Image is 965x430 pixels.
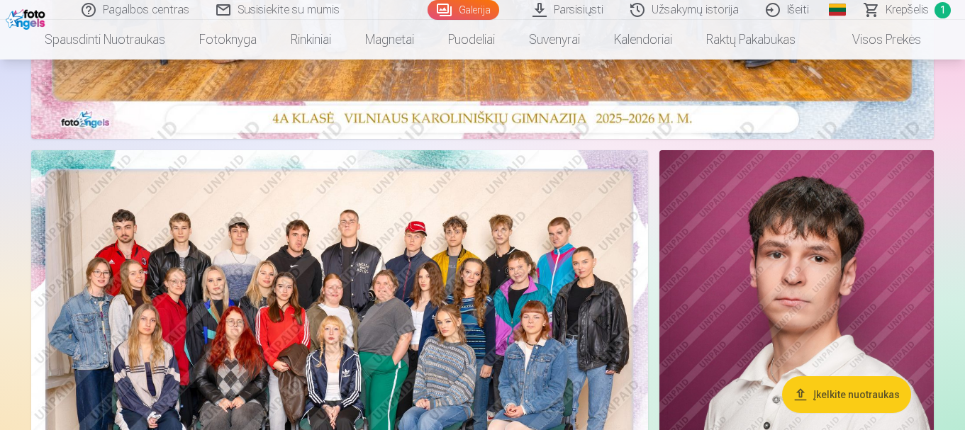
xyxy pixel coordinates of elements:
a: Magnetai [348,20,431,60]
a: Spausdinti nuotraukas [28,20,182,60]
a: Kalendoriai [597,20,689,60]
button: Įkelkite nuotraukas [782,376,911,413]
a: Puodeliai [431,20,512,60]
span: 1 [935,2,951,18]
a: Rinkiniai [274,20,348,60]
a: Raktų pakabukas [689,20,813,60]
a: Fotoknyga [182,20,274,60]
a: Visos prekės [813,20,938,60]
img: /fa2 [6,6,49,30]
span: Krepšelis [886,1,929,18]
a: Suvenyrai [512,20,597,60]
